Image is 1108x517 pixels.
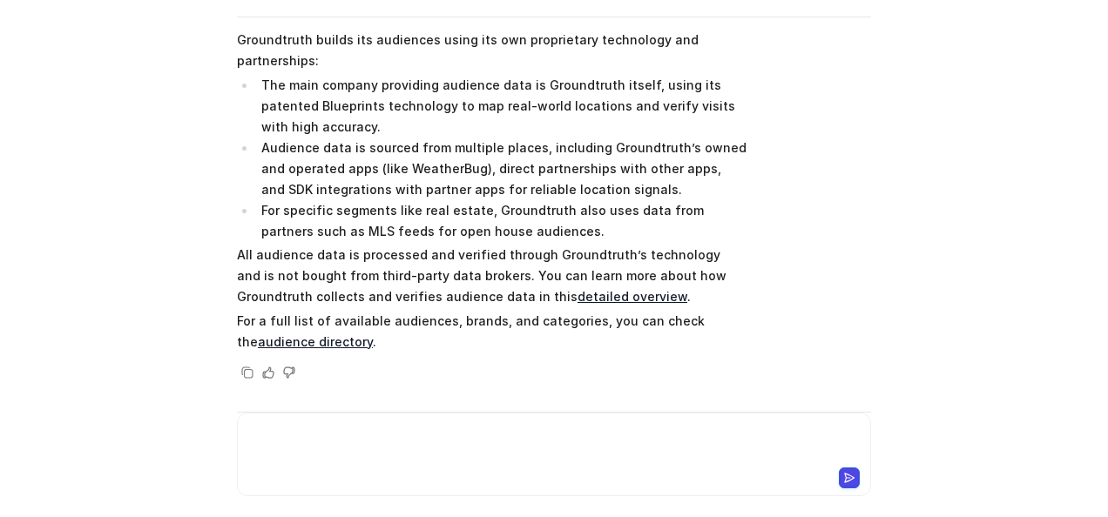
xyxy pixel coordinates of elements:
[237,311,747,352] p: For a full list of available audiences, brands, and categories, you can check the .
[237,245,747,307] p: All audience data is processed and verified through Groundtruth’s technology and is not bought fr...
[256,75,747,138] li: The main company providing audience data is Groundtruth itself, using its patented Blueprints tec...
[237,30,747,71] p: Groundtruth builds its audiences using its own proprietary technology and partnerships:
[258,334,373,349] a: audience directory
[578,289,687,304] a: detailed overview
[256,138,747,200] li: Audience data is sourced from multiple places, including Groundtruth’s owned and operated apps (l...
[256,200,747,242] li: For specific segments like real estate, Groundtruth also uses data from partners such as MLS feed...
